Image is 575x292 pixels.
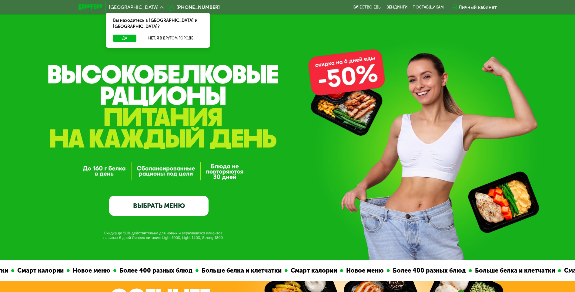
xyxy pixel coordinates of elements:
div: Вы находитесь в [GEOGRAPHIC_DATA] и [GEOGRAPHIC_DATA]? [106,13,210,35]
div: Новое меню [343,266,387,275]
div: Больше белка и клетчатки [199,266,285,275]
div: Новое меню [70,266,113,275]
div: Смарт калории [14,266,67,275]
a: Качество еды [353,5,382,10]
button: Да [113,35,136,42]
div: Более 400 разных блюд [390,266,469,275]
div: Личный кабинет [459,4,497,11]
button: Нет, я в другом городе [139,35,203,42]
div: Больше белка и клетчатки [472,266,558,275]
div: Смарт калории [288,266,340,275]
a: ВЫБРАТЬ МЕНЮ [109,196,209,216]
span: [GEOGRAPHIC_DATA] [109,5,159,10]
div: Более 400 разных блюд [116,266,196,275]
a: [PHONE_NUMBER] [167,4,220,11]
a: Вендинги [386,5,408,10]
div: поставщикам [413,5,444,10]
